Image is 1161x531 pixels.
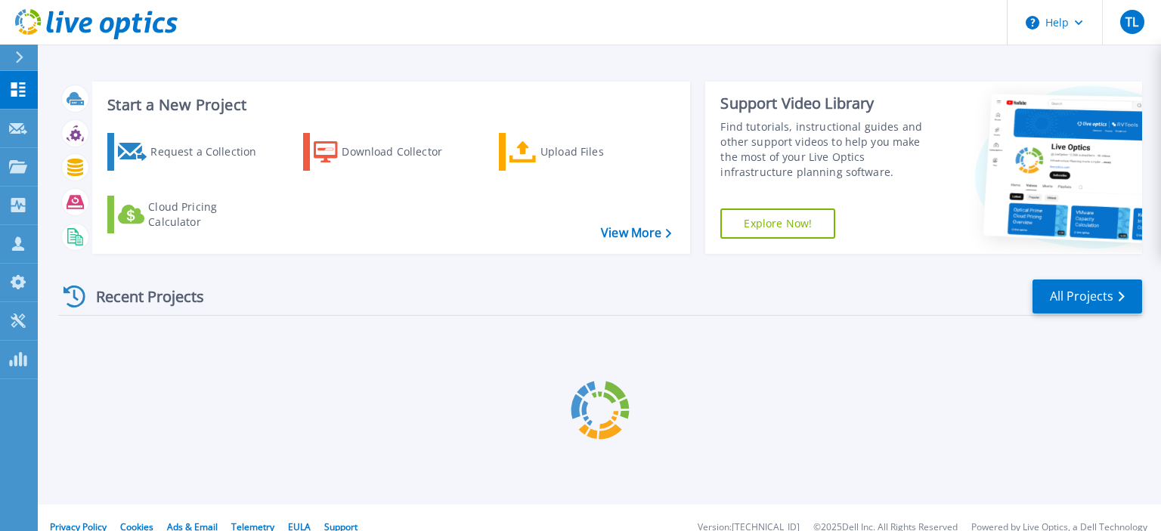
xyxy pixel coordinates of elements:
[601,226,671,240] a: View More
[499,133,667,171] a: Upload Files
[107,196,276,233] a: Cloud Pricing Calculator
[720,208,835,239] a: Explore Now!
[303,133,472,171] a: Download Collector
[720,94,940,113] div: Support Video Library
[148,199,269,230] div: Cloud Pricing Calculator
[107,97,671,113] h3: Start a New Project
[540,137,661,167] div: Upload Files
[1033,279,1142,313] a: All Projects
[1125,16,1138,28] span: TL
[342,137,463,167] div: Download Collector
[107,133,276,171] a: Request a Collection
[58,278,224,315] div: Recent Projects
[150,137,271,167] div: Request a Collection
[720,119,940,180] div: Find tutorials, instructional guides and other support videos to help you make the most of your L...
